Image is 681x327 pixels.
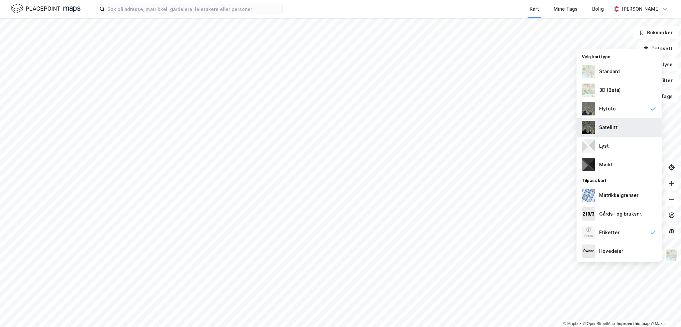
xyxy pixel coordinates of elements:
[599,86,621,94] div: 3D (Beta)
[582,139,595,153] img: luj3wr1y2y3+OchiMxRmMxRlscgabnMEmZ7DJGWxyBpucwSZnsMkZbHIGm5zBJmewyRlscgabnMEmZ7DJGWxyBpucwSZnsMkZ...
[599,68,620,76] div: Standard
[665,249,678,261] img: Z
[582,245,595,258] img: majorOwner.b5e170eddb5c04bfeeff.jpeg
[577,50,662,62] div: Velg karttype
[582,189,595,202] img: cadastreBorders.cfe08de4b5ddd52a10de.jpeg
[617,321,650,326] a: Improve this map
[11,3,81,15] img: logo.f888ab2527a4732fd821a326f86c7f29.svg
[582,121,595,134] img: 9k=
[599,191,638,199] div: Matrikkelgrenser
[646,74,678,87] button: Filter
[105,4,282,14] input: Søk på adresse, matrikkel, gårdeiere, leietakere eller personer
[648,295,681,327] iframe: Chat Widget
[599,142,609,150] div: Lyst
[599,247,623,255] div: Hovedeier
[622,5,660,13] div: [PERSON_NAME]
[599,105,616,113] div: Flyfoto
[582,158,595,171] img: nCdM7BzjoCAAAAAElFTkSuQmCC
[648,295,681,327] div: Kontrollprogram for chat
[582,226,595,239] img: Z
[599,161,613,169] div: Mørkt
[599,210,642,218] div: Gårds- og bruksnr.
[592,5,604,13] div: Bolig
[583,321,615,326] a: OpenStreetMap
[638,42,678,55] button: Datasett
[647,90,678,103] button: Tags
[554,5,578,13] div: Mine Tags
[599,229,619,237] div: Etiketter
[563,321,582,326] a: Mapbox
[633,26,678,39] button: Bokmerker
[582,83,595,97] img: Z
[599,123,618,131] div: Satellitt
[582,65,595,78] img: Z
[530,5,539,13] div: Kart
[582,207,595,221] img: cadastreKeys.547ab17ec502f5a4ef2b.jpeg
[577,174,662,186] div: Tilpass kart
[582,102,595,115] img: Z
